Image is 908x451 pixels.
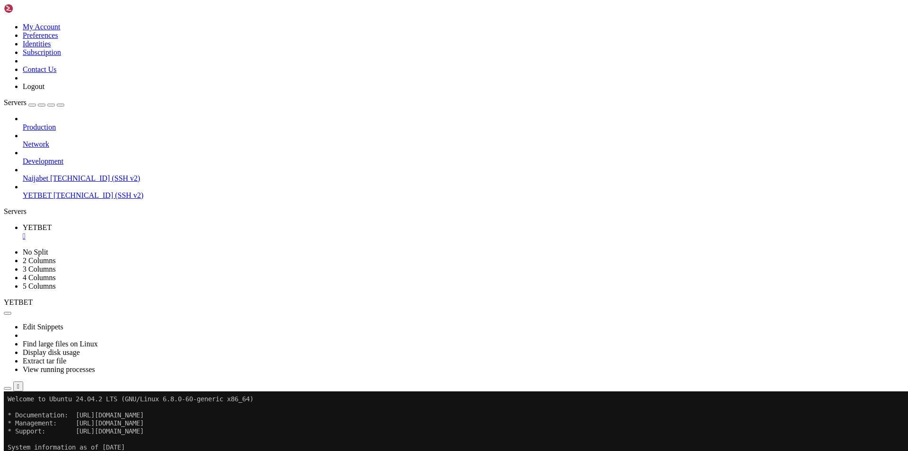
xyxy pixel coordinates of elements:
[23,174,48,182] span: Naijabet
[227,342,352,349] span: @typescript-eslint/no-unused-vars
[23,123,56,131] span: Production
[23,365,95,373] a: View running processes
[4,229,785,237] x-row: Last login: [DATE] from [TECHNICAL_ID]
[23,357,66,365] a: Extract tar file
[13,381,23,391] button: 
[4,92,785,100] x-row: Swap usage: 0%
[23,174,904,183] a: Naijabet [TECHNICAL_ID] (SSH v2)
[23,123,904,132] a: Production
[11,342,227,349] span: Line 11:9: 'navigate' is assigned a value but never used
[23,282,56,290] a: 5 Columns
[4,221,785,229] x-row: *** System restart required ***
[4,277,785,285] x-row: root@ubuntu:/home/the_90s# yarn build
[50,174,140,182] span: [TECHNICAL_ID] (SSH v2)
[23,157,904,166] a: Development
[23,140,904,149] a: Network
[23,191,52,199] span: YETBET
[23,65,57,73] a: Contact Us
[4,285,68,293] span: yarn run v1.22.22
[23,348,80,356] a: Display disk usage
[4,245,785,253] x-row: root@ubuntu:/# cd home
[4,253,785,261] x-row: root@ubuntu:/home# cd the_90s
[23,183,904,200] li: YETBET [TECHNICAL_ID] (SSH v2)
[23,232,904,240] a: 
[4,108,785,116] x-row: * Strictly confined Kubernetes makes edge and IoT secure. Learn how MicroK8s
[23,115,904,132] li: Production
[23,191,904,200] a: YETBET [TECHNICAL_ID] (SSH v2)
[4,326,785,334] x-row: [eslint]
[23,23,61,31] a: My Account
[4,261,785,269] x-row: root@ubuntu:/home/the_90s# nano .env
[53,191,143,199] span: [TECHNICAL_ID] (SSH v2)
[23,157,63,165] span: Development
[4,98,26,106] span: Servers
[23,149,904,166] li: Development
[23,340,98,348] a: Find large files on Linux
[23,140,49,148] span: Network
[4,4,58,13] img: Shellngn
[4,68,785,76] x-row: System load: 0.0 Processes: 151
[23,323,63,331] a: Edit Snippets
[17,383,19,390] div: 
[4,84,785,92] x-row: Memory usage: 49% IPv4 address for ens6: [TECHNICAL_ID]
[4,28,785,36] x-row: * Management: [URL][DOMAIN_NAME]
[23,223,52,231] span: YETBET
[4,76,785,84] x-row: Usage of /: 9.4% of 231.44GB Users logged in: 0
[4,116,785,124] x-row: just raised the bar for easy, resilient and secure K8s cluster deployment.
[201,366,325,373] span: @typescript-eslint/no-unused-vars
[23,31,58,39] a: Preferences
[23,132,904,149] li: Network
[4,269,785,277] x-row: root@ubuntu:/home/the_90s#
[23,166,904,183] li: Naijabet [TECHNICAL_ID] (SSH v2)
[23,256,56,265] a: 2 Columns
[4,133,785,141] x-row: [URL][DOMAIN_NAME]
[4,149,785,157] x-row: Expanded Security Maintenance for Applications is not enabled.
[4,298,33,306] span: YETBET
[23,248,48,256] a: No Split
[23,223,904,240] a: YETBET
[4,382,785,390] x-row: src/components/LeftSidebar.tsx
[4,293,83,301] span: $ react-scripts build
[4,197,785,205] x-row: See [URL][DOMAIN_NAME] or run: sudo pro status
[23,48,61,56] a: Subscription
[23,82,44,90] a: Logout
[23,274,56,282] a: 4 Columns
[23,40,51,48] a: Identities
[4,36,785,44] x-row: * Support: [URL][DOMAIN_NAME]
[4,52,785,60] x-row: System information as of [DATE]
[4,20,785,28] x-row: * Documentation: [URL][DOMAIN_NAME]
[4,165,785,173] x-row: 72 updates can be applied immediately.
[4,310,91,317] span: Compiled with warnings.
[4,301,785,310] x-row: Creating an optimized production build...
[11,366,201,373] span: Line 3:36: 'Pagination' is defined but never used
[4,98,64,106] a: Servers
[23,265,56,273] a: 3 Columns
[4,4,785,12] x-row: Welcome to Ubuntu 24.04.2 LTS (GNU/Linux 6.8.0-60-generic x86_64)
[4,207,904,216] div: Servers
[4,173,785,181] x-row: To see these additional updates run: apt list --upgradable
[4,189,785,197] x-row: Enable ESM Apps to receive additional future security updates.
[4,334,785,342] x-row: src/components/Footer.tsx
[4,237,785,245] x-row: root@ubuntu:~# cd /
[4,358,785,366] x-row: src/components/Header.tsx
